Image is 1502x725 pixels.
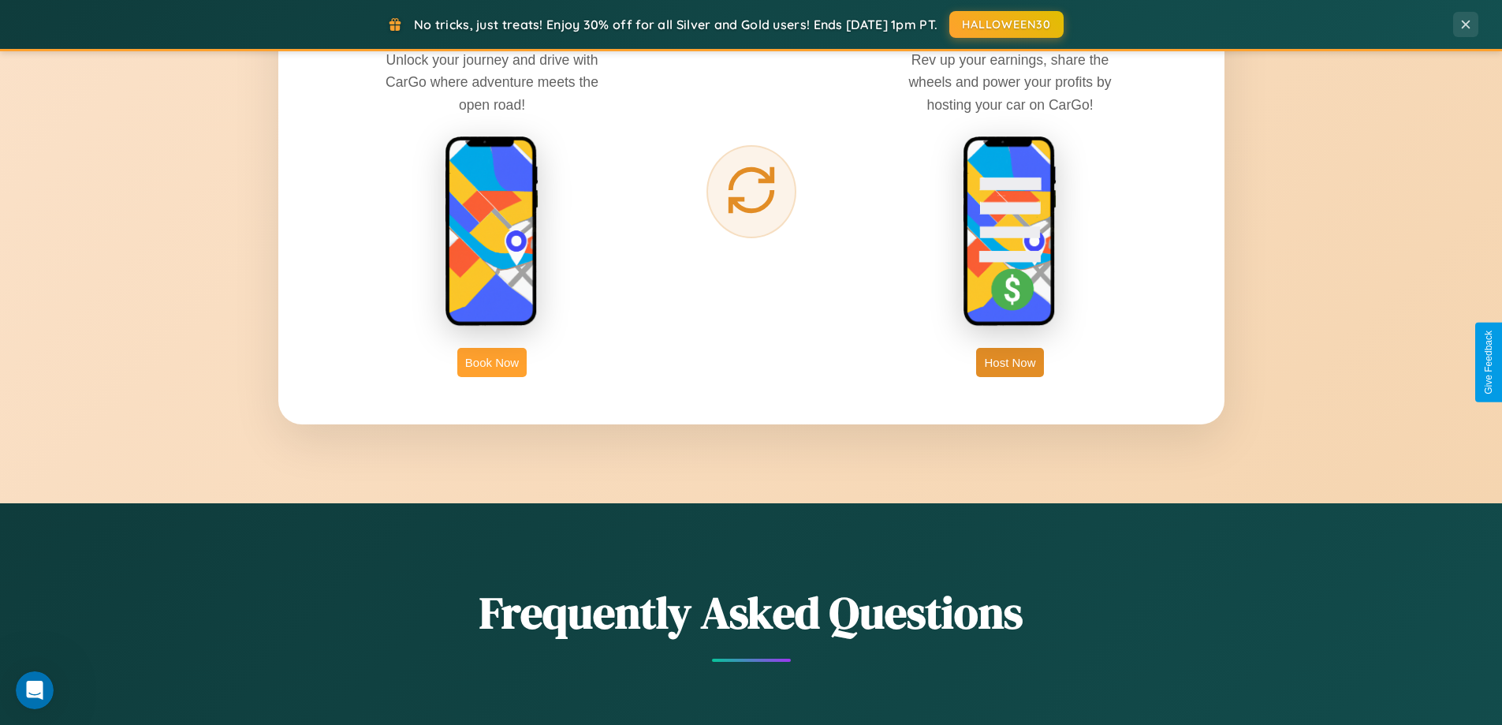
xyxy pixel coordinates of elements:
div: Give Feedback [1483,331,1494,394]
span: No tricks, just treats! Enjoy 30% off for all Silver and Gold users! Ends [DATE] 1pm PT. [414,17,937,32]
img: host phone [963,136,1057,328]
img: rent phone [445,136,539,328]
iframe: Intercom live chat [16,671,54,709]
p: Rev up your earnings, share the wheels and power your profits by hosting your car on CarGo! [892,49,1128,115]
h2: Frequently Asked Questions [278,582,1224,643]
button: Host Now [976,348,1043,377]
button: Book Now [457,348,527,377]
p: Unlock your journey and drive with CarGo where adventure meets the open road! [374,49,610,115]
button: HALLOWEEN30 [949,11,1064,38]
